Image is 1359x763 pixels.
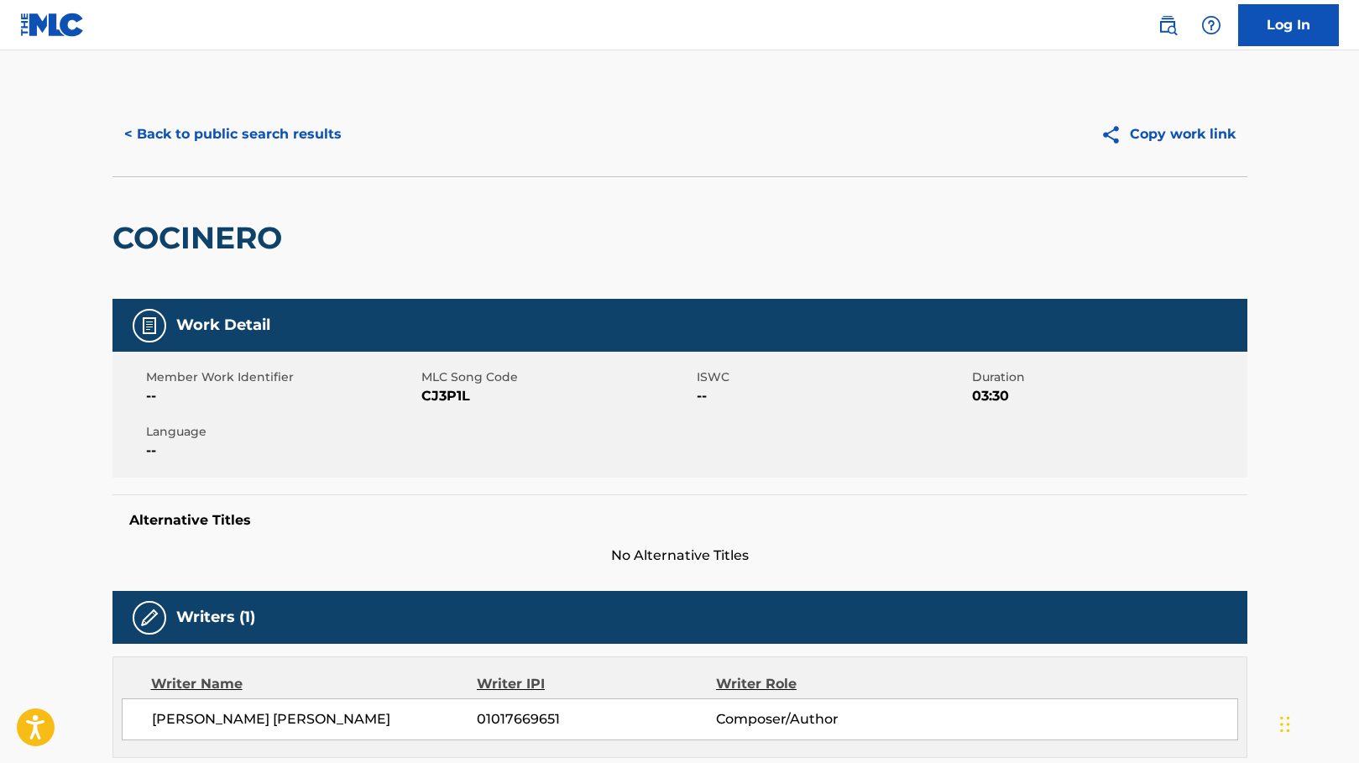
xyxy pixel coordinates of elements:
h5: Writers (1) [176,608,255,627]
span: -- [146,441,417,461]
div: Help [1194,8,1228,42]
span: ISWC [697,368,968,386]
img: help [1201,15,1221,35]
div: Writer Role [716,674,933,694]
span: [PERSON_NAME] [PERSON_NAME] [152,709,478,729]
h5: Alternative Titles [129,512,1231,529]
img: Writers [139,608,159,628]
button: < Back to public search results [112,113,353,155]
span: CJ3P1L [421,386,693,406]
span: Duration [972,368,1243,386]
img: Copy work link [1100,124,1130,145]
img: search [1158,15,1178,35]
span: Member Work Identifier [146,368,417,386]
span: MLC Song Code [421,368,693,386]
div: Writer IPI [477,674,716,694]
img: MLC Logo [20,13,85,37]
button: Copy work link [1089,113,1247,155]
img: Work Detail [139,316,159,336]
h2: COCINERO [112,219,290,257]
span: -- [146,386,417,406]
span: Language [146,423,417,441]
span: -- [697,386,968,406]
h5: Work Detail [176,316,270,335]
span: No Alternative Titles [112,546,1247,566]
span: Composer/Author [716,709,933,729]
a: Log In [1238,4,1339,46]
span: 01017669651 [477,709,715,729]
span: 03:30 [972,386,1243,406]
iframe: Chat Widget [1275,682,1359,763]
div: Drag [1280,699,1290,750]
div: Writer Name [151,674,478,694]
a: Public Search [1151,8,1184,42]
